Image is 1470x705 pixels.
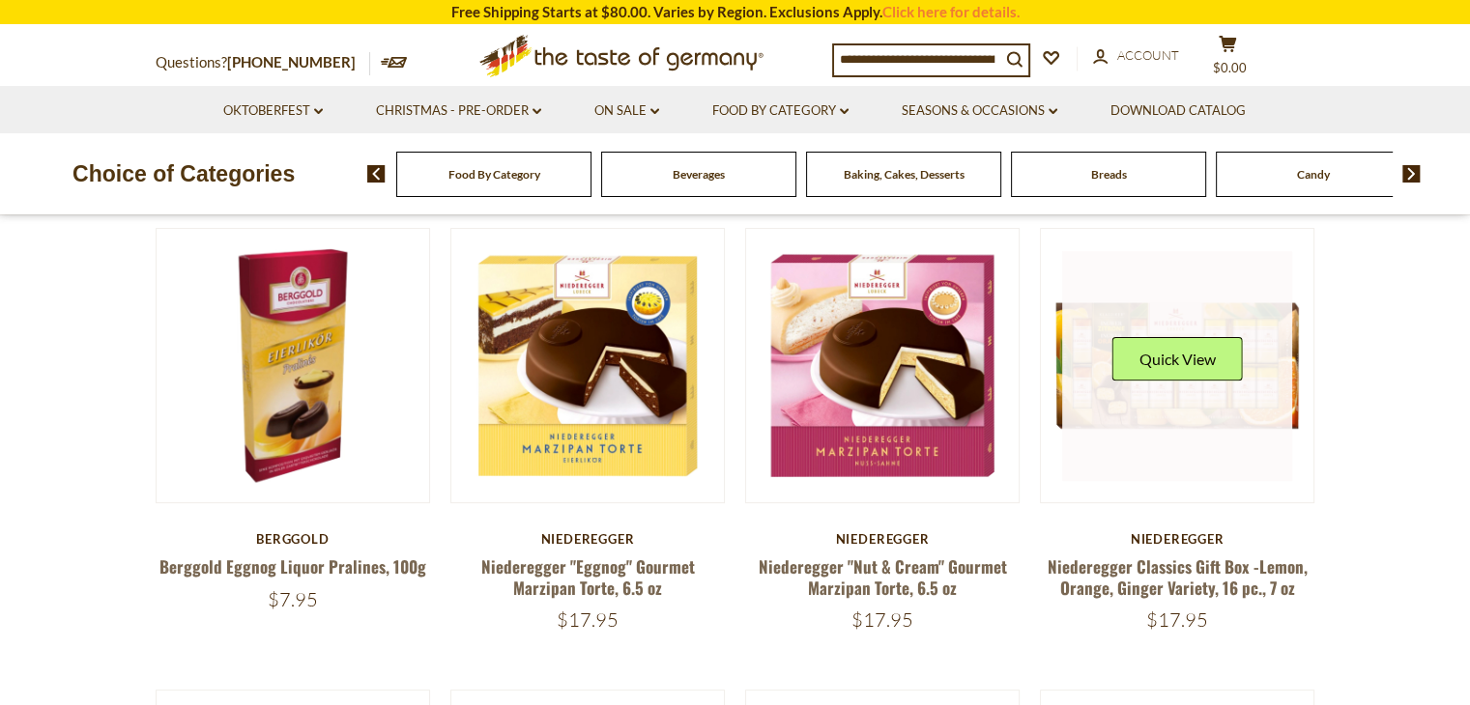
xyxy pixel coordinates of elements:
img: previous arrow [367,165,386,183]
a: Click here for details. [882,3,1020,20]
a: Breads [1091,167,1127,182]
a: Account [1093,45,1179,67]
div: Berggold [156,531,431,547]
img: Niederegger "Eggnog" Gourmet Marzipan Torte, 6.5 oz [451,229,725,502]
div: Niederegger [745,531,1021,547]
span: $7.95 [268,587,318,611]
a: Niederegger Classics Gift Box -Lemon, Orange, Ginger Variety, 16 pc., 7 oz [1048,554,1308,599]
button: $0.00 [1199,35,1257,83]
div: Niederegger [450,531,726,547]
div: Niederegger [1040,531,1315,547]
a: Download Catalog [1110,100,1246,122]
a: Candy [1297,167,1330,182]
span: $17.95 [851,607,913,632]
a: Food By Category [448,167,540,182]
span: $17.95 [557,607,619,632]
p: Questions? [156,50,370,75]
a: Seasons & Occasions [902,100,1057,122]
a: Niederegger "Nut & Cream" Gourmet Marzipan Torte, 6.5 oz [759,554,1007,599]
a: Oktoberfest [223,100,323,122]
a: On Sale [594,100,659,122]
a: Niederegger "Eggnog" Gourmet Marzipan Torte, 6.5 oz [480,554,694,599]
a: Beverages [673,167,725,182]
a: Berggold Eggnog Liquor Pralines, 100g [159,554,426,578]
button: Quick View [1112,337,1243,381]
a: Christmas - PRE-ORDER [376,100,541,122]
img: next arrow [1402,165,1421,183]
span: $17.95 [1146,607,1208,632]
span: Account [1117,47,1179,63]
a: [PHONE_NUMBER] [227,53,356,70]
a: Food By Category [712,100,849,122]
span: $0.00 [1213,60,1247,75]
img: Niederegger Classics Gift Box -Lemon, Orange, Ginger Variety, 16 pc., 7 oz [1041,229,1314,502]
img: Berggold Eggnog Liquor Pralines, 100g [157,229,430,502]
img: Niederegger "Nut & Cream" Gourmet Marzipan Torte, 6.5 oz [746,229,1020,502]
a: Baking, Cakes, Desserts [844,167,965,182]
